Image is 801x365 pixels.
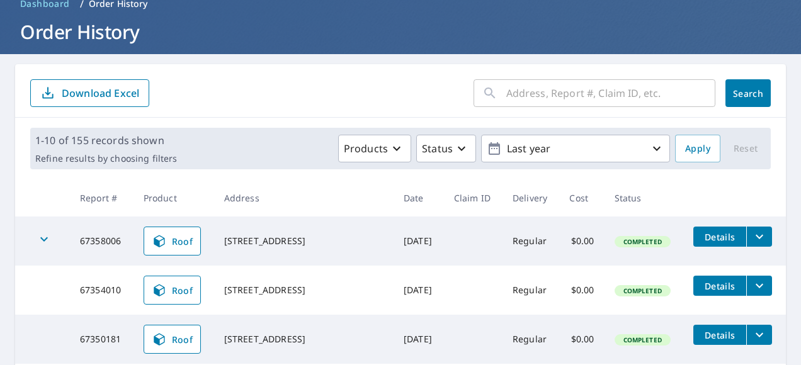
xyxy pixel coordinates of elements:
[701,231,739,243] span: Details
[224,235,383,247] div: [STREET_ADDRESS]
[444,179,503,216] th: Claim ID
[338,135,411,162] button: Products
[701,280,739,292] span: Details
[502,138,649,160] p: Last year
[725,79,771,107] button: Search
[736,87,761,99] span: Search
[70,179,133,216] th: Report #
[503,266,559,315] td: Regular
[70,266,133,315] td: 67354010
[394,179,444,216] th: Date
[685,141,710,157] span: Apply
[693,227,746,247] button: detailsBtn-67358006
[503,216,559,266] td: Regular
[605,179,684,216] th: Status
[152,283,193,298] span: Roof
[224,333,383,345] div: [STREET_ADDRESS]
[224,284,383,296] div: [STREET_ADDRESS]
[35,153,177,164] p: Refine results by choosing filters
[616,237,669,246] span: Completed
[344,141,388,156] p: Products
[15,19,786,45] h1: Order History
[30,79,149,107] button: Download Excel
[506,76,715,111] input: Address, Report #, Claim ID, etc.
[481,135,670,162] button: Last year
[693,276,746,296] button: detailsBtn-67354010
[746,325,772,345] button: filesDropdownBtn-67350181
[746,276,772,296] button: filesDropdownBtn-67354010
[675,135,720,162] button: Apply
[144,227,202,255] a: Roof
[62,86,139,100] p: Download Excel
[503,179,559,216] th: Delivery
[152,332,193,347] span: Roof
[559,179,604,216] th: Cost
[394,216,444,266] td: [DATE]
[616,335,669,344] span: Completed
[701,329,739,341] span: Details
[422,141,453,156] p: Status
[559,266,604,315] td: $0.00
[133,179,214,216] th: Product
[616,286,669,295] span: Completed
[144,276,202,305] a: Roof
[70,216,133,266] td: 67358006
[559,315,604,364] td: $0.00
[693,325,746,345] button: detailsBtn-67350181
[70,315,133,364] td: 67350181
[394,266,444,315] td: [DATE]
[746,227,772,247] button: filesDropdownBtn-67358006
[416,135,476,162] button: Status
[35,133,177,148] p: 1-10 of 155 records shown
[503,315,559,364] td: Regular
[214,179,394,216] th: Address
[559,216,604,266] td: $0.00
[144,325,202,354] a: Roof
[152,233,193,249] span: Roof
[394,315,444,364] td: [DATE]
